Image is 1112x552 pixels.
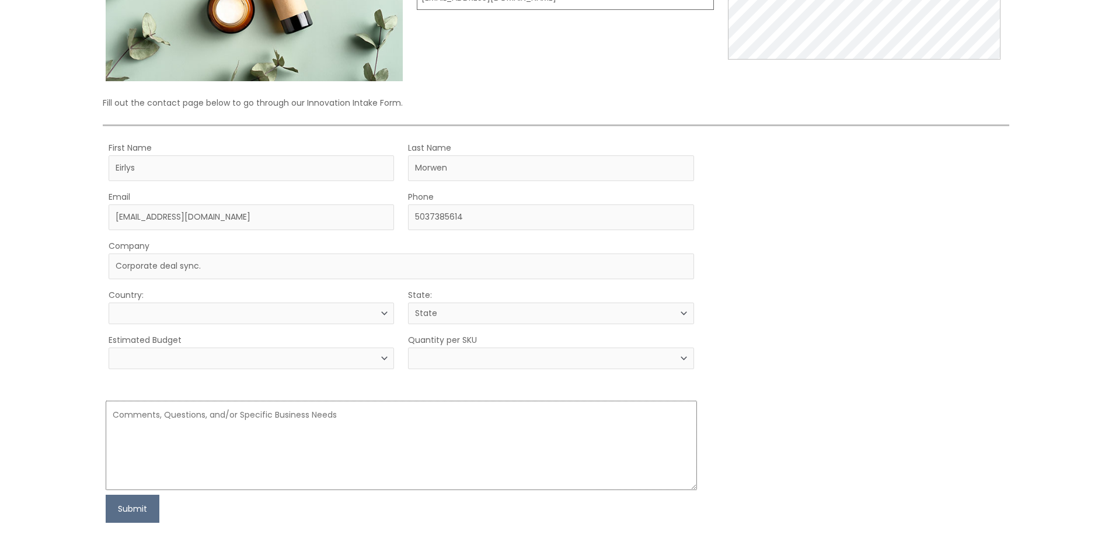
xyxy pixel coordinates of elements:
[408,189,434,204] label: Phone
[109,189,130,204] label: Email
[408,155,693,181] input: Last Name
[109,155,394,181] input: First Name
[408,332,477,348] label: Quantity per SKU
[109,238,149,254] label: Company
[109,332,182,348] label: Estimated Budget
[109,204,394,230] input: Enter Your Email
[408,204,693,230] input: Enter Your Phone Number
[109,287,144,303] label: Country:
[109,254,693,279] input: Company Name
[106,495,159,523] button: Submit
[109,140,152,155] label: First Name
[408,287,432,303] label: State:
[408,140,451,155] label: Last Name
[103,95,1009,110] p: Fill out the contact page below to go through our Innovation Intake Form.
